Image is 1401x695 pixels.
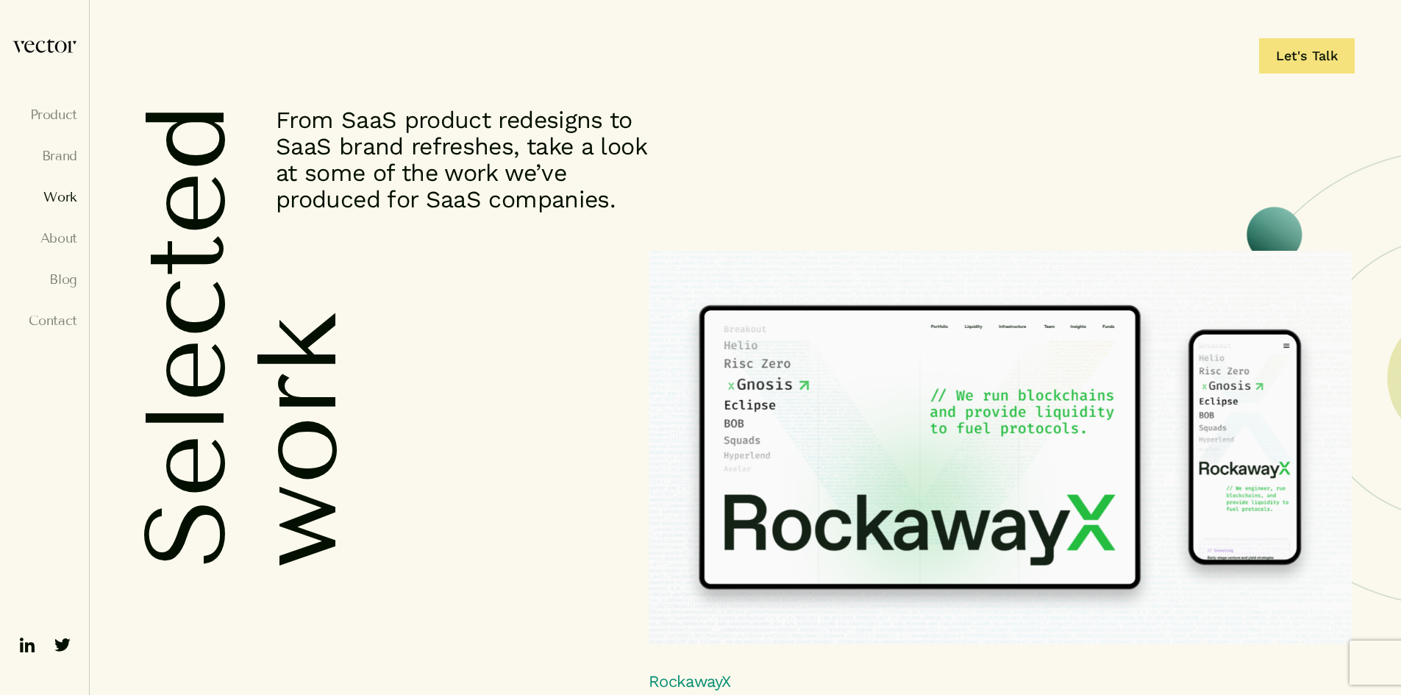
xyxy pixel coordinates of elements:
h1: Selected work [130,104,196,568]
p: From SaaS product redesigns to SaaS brand refreshes, take a look at some of the work we’ve produc... [276,107,673,213]
a: Product [12,107,77,122]
a: Work [12,190,77,204]
a: Brand [12,149,77,163]
a: Contact [12,313,77,328]
h6: RockawayX [649,251,1352,690]
a: Let's Talk [1259,38,1355,74]
a: About [12,231,77,246]
img: RockawayX homepage UX design for desktop and mobile [649,251,1352,644]
img: ico-linkedin [15,633,39,657]
img: ico-twitter-fill [51,633,74,657]
a: Blog [12,272,77,287]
